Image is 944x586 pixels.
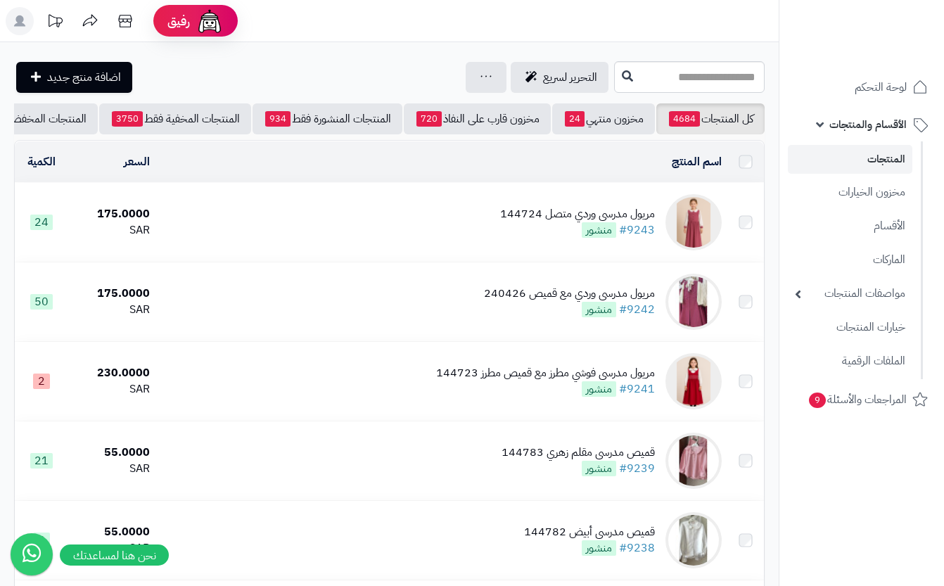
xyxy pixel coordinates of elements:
a: #9239 [619,460,655,477]
div: 175.0000 [74,286,150,302]
div: SAR [74,461,150,477]
a: مخزون قارب على النفاذ720 [404,103,551,134]
span: 720 [416,111,442,127]
div: SAR [74,381,150,397]
span: 2 [33,374,50,389]
span: الأقسام والمنتجات [829,115,907,134]
a: الماركات [788,245,912,275]
a: #9238 [619,540,655,556]
span: 24 [565,111,585,127]
a: خيارات المنتجات [788,312,912,343]
span: 934 [265,111,291,127]
span: منشور [582,222,616,238]
img: logo-2.png [848,39,931,69]
div: قميص مدرسي مقلم زهري 144783 [502,445,655,461]
a: السعر [124,153,150,170]
a: مواصفات المنتجات [788,279,912,309]
span: منشور [582,381,616,397]
a: اسم المنتج [672,153,722,170]
span: 9 [33,533,50,548]
span: المراجعات والأسئلة [808,390,907,409]
span: 21 [30,453,53,469]
img: مريول مدرسي فوشي مطرز مع قميص مطرز 144723 [665,353,722,409]
img: مريول مدرسي وردي مع قميص 240426 [665,274,722,330]
a: تحديثات المنصة [37,7,72,39]
img: قميص مدرسي مقلم زهري 144783 [665,433,722,489]
div: مريول مدرسي فوشي مطرز مع قميص مطرز 144723 [436,365,655,381]
div: 55.0000 [74,445,150,461]
a: المنتجات [788,145,912,174]
a: الكمية [27,153,56,170]
div: مريول مدرسي وردي مع قميص 240426 [484,286,655,302]
div: 175.0000 [74,206,150,222]
a: الأقسام [788,211,912,241]
a: التحرير لسريع [511,62,608,93]
a: المراجعات والأسئلة9 [788,383,936,416]
div: 55.0000 [74,524,150,540]
span: 50 [30,294,53,310]
a: مخزون منتهي24 [552,103,655,134]
div: مريول مدرسي وردي متصل 144724 [500,206,655,222]
a: الملفات الرقمية [788,346,912,376]
a: كل المنتجات4684 [656,103,765,134]
span: رفيق [167,13,190,30]
img: قميص مدرسي أبيض 144782 [665,512,722,568]
a: لوحة التحكم [788,70,936,104]
a: #9242 [619,301,655,318]
span: 9 [809,393,826,408]
a: #9243 [619,222,655,238]
span: اضافة منتج جديد [47,69,121,86]
span: 3750 [112,111,143,127]
div: SAR [74,540,150,556]
span: 24 [30,215,53,230]
img: مريول مدرسي وردي متصل 144724 [665,194,722,250]
span: منشور [582,461,616,476]
a: اضافة منتج جديد [16,62,132,93]
a: #9241 [619,381,655,397]
div: SAR [74,222,150,238]
span: لوحة التحكم [855,77,907,97]
div: 230.0000 [74,365,150,381]
span: 4684 [669,111,700,127]
span: منشور [582,540,616,556]
div: SAR [74,302,150,318]
span: التحرير لسريع [543,69,597,86]
span: منشور [582,302,616,317]
a: مخزون الخيارات [788,177,912,208]
a: المنتجات المخفية فقط3750 [99,103,251,134]
div: قميص مدرسي أبيض 144782 [524,524,655,540]
img: ai-face.png [196,7,224,35]
a: المنتجات المنشورة فقط934 [253,103,402,134]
